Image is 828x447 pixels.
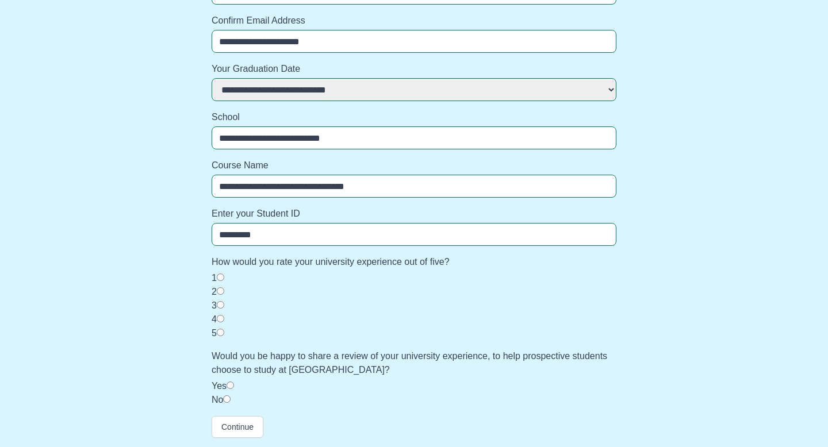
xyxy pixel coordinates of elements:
label: 3 [212,300,217,310]
label: How would you rate your university experience out of five? [212,255,616,269]
label: Your Graduation Date [212,62,616,76]
label: No [212,395,223,404]
label: Course Name [212,159,616,172]
label: Confirm Email Address [212,14,616,28]
label: School [212,110,616,124]
button: Continue [212,416,263,438]
label: 4 [212,314,217,324]
label: Would you be happy to share a review of your university experience, to help prospective students ... [212,349,616,377]
label: Yes [212,381,227,391]
label: 5 [212,328,217,338]
label: 2 [212,287,217,296]
label: Enter your Student ID [212,207,616,221]
label: 1 [212,273,217,283]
